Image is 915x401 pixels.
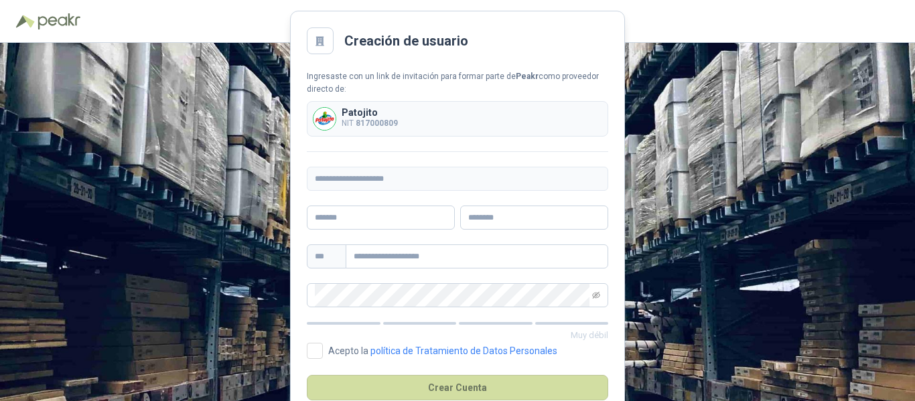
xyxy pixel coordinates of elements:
[307,329,608,342] p: Muy débil
[516,72,539,81] b: Peakr
[592,291,600,299] span: eye-invisible
[370,345,557,356] a: política de Tratamiento de Datos Personales
[323,346,563,355] span: Acepto la
[342,117,398,130] p: NIT
[344,31,468,52] h2: Creación de usuario
[38,13,80,29] img: Peakr
[342,108,398,117] p: Patojito
[307,375,608,400] button: Crear Cuenta
[356,118,398,128] b: 817000809
[16,15,35,28] img: Logo
[313,108,336,130] img: Company Logo
[307,70,608,96] div: Ingresaste con un link de invitación para formar parte de como proveedor directo de:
